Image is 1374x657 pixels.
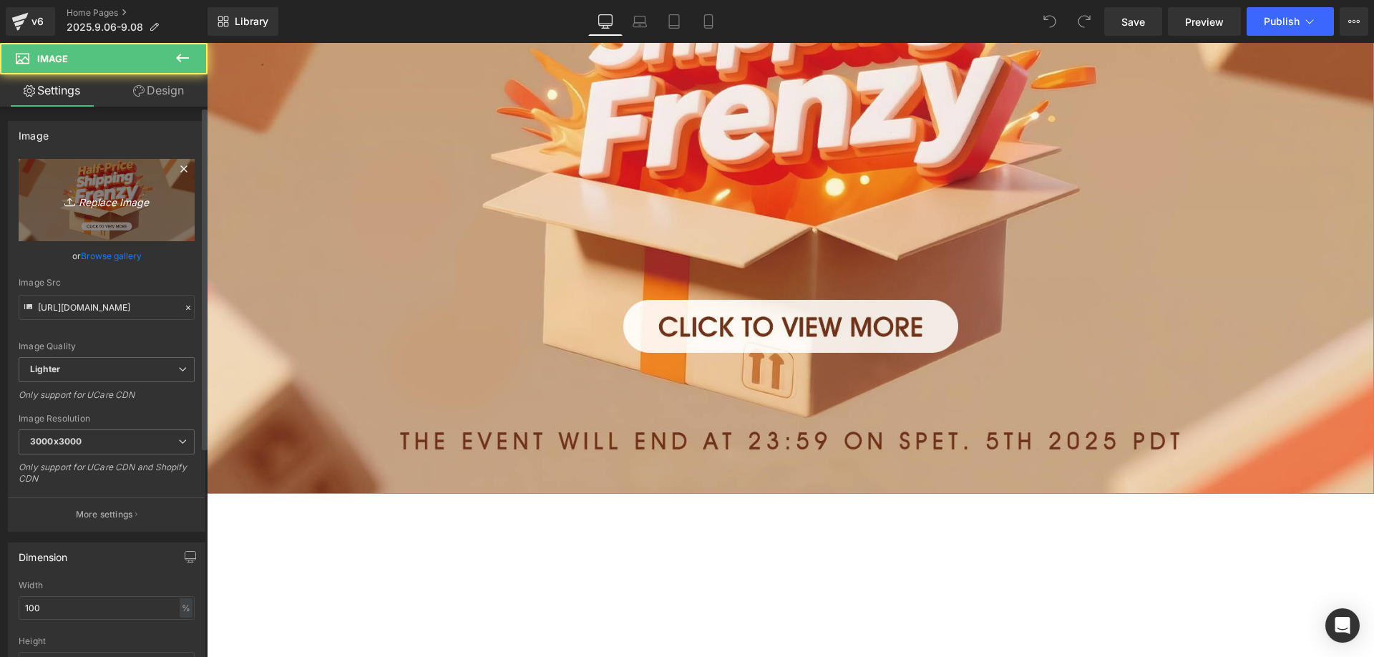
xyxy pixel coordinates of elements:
[19,543,68,563] div: Dimension
[1247,7,1334,36] button: Publish
[30,364,60,374] b: Lighter
[37,53,68,64] span: Image
[6,7,55,36] a: v6
[107,74,210,107] a: Design
[30,436,82,447] b: 3000x3000
[19,389,195,410] div: Only support for UCare CDN
[67,7,208,19] a: Home Pages
[1121,14,1145,29] span: Save
[1070,7,1098,36] button: Redo
[180,598,193,618] div: %
[19,341,195,351] div: Image Quality
[623,7,657,36] a: Laptop
[1168,7,1241,36] a: Preview
[9,497,205,531] button: More settings
[49,191,164,209] i: Replace Image
[1185,14,1224,29] span: Preview
[691,7,726,36] a: Mobile
[19,596,195,620] input: auto
[657,7,691,36] a: Tablet
[67,21,143,33] span: 2025.9.06-9.08
[19,295,195,320] input: Link
[1264,16,1300,27] span: Publish
[19,636,195,646] div: Height
[19,580,195,590] div: Width
[1036,7,1064,36] button: Undo
[29,12,47,31] div: v6
[19,414,195,424] div: Image Resolution
[1340,7,1368,36] button: More
[588,7,623,36] a: Desktop
[208,7,278,36] a: New Library
[81,243,142,268] a: Browse gallery
[235,15,268,28] span: Library
[1325,608,1360,643] div: Open Intercom Messenger
[19,462,195,494] div: Only support for UCare CDN and Shopify CDN
[19,122,49,142] div: Image
[19,278,195,288] div: Image Src
[76,508,133,521] p: More settings
[19,248,195,263] div: or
